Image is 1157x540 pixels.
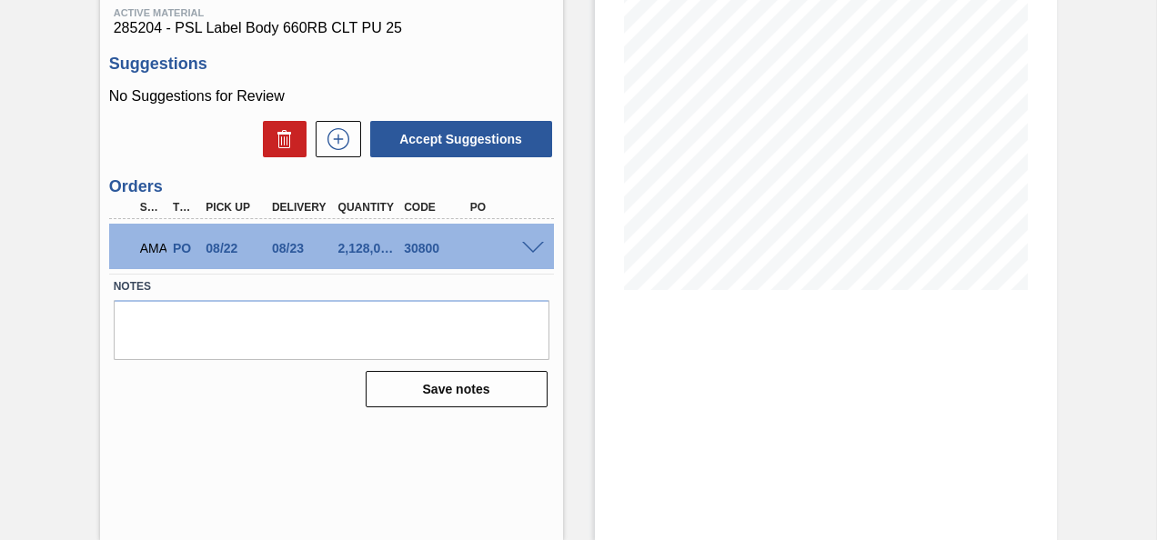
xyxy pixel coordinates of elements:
button: Save notes [366,371,548,407]
div: 08/22/2025 [201,241,272,255]
p: No Suggestions for Review [109,88,554,105]
div: Accept Suggestions [361,119,554,159]
div: PO [466,201,537,214]
div: Quantity [334,201,405,214]
div: Pick up [201,201,272,214]
label: Notes [114,274,549,300]
div: 30800 [399,241,470,255]
div: Delete Suggestions [254,121,307,157]
div: Type [168,201,199,214]
div: Delivery [267,201,338,214]
span: 285204 - PSL Label Body 660RB CLT PU 25 [114,20,549,36]
span: Active Material [114,7,549,18]
p: AMA [140,241,162,255]
div: Step [136,201,166,214]
button: Accept Suggestions [370,121,552,157]
div: 08/23/2025 [267,241,338,255]
h3: Suggestions [109,55,554,74]
div: Code [399,201,470,214]
div: 2,128,000.000 [334,241,405,255]
div: Awaiting Manager Approval [136,228,166,268]
div: New suggestion [307,121,361,157]
div: Purchase order [168,241,199,255]
h3: Orders [109,177,554,196]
